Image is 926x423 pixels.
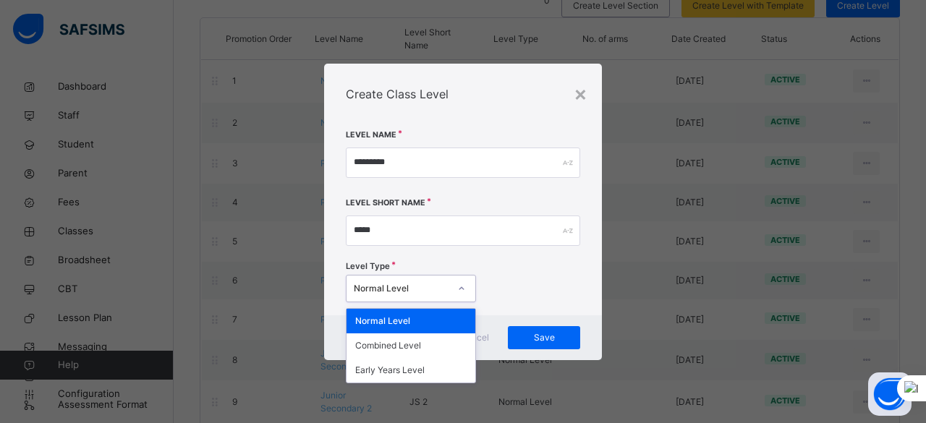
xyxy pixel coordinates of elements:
span: Level Type [346,260,390,273]
button: Open asap [868,372,912,416]
span: Create Class Level [346,87,449,101]
div: × [574,78,587,108]
div: Normal Level [354,282,449,295]
label: Level Short Name [346,197,425,209]
div: Combined Level [347,333,475,358]
span: Save [519,331,569,344]
div: Normal Level [347,309,475,333]
div: Early Years Level [347,358,475,383]
label: Level Name [346,129,396,141]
